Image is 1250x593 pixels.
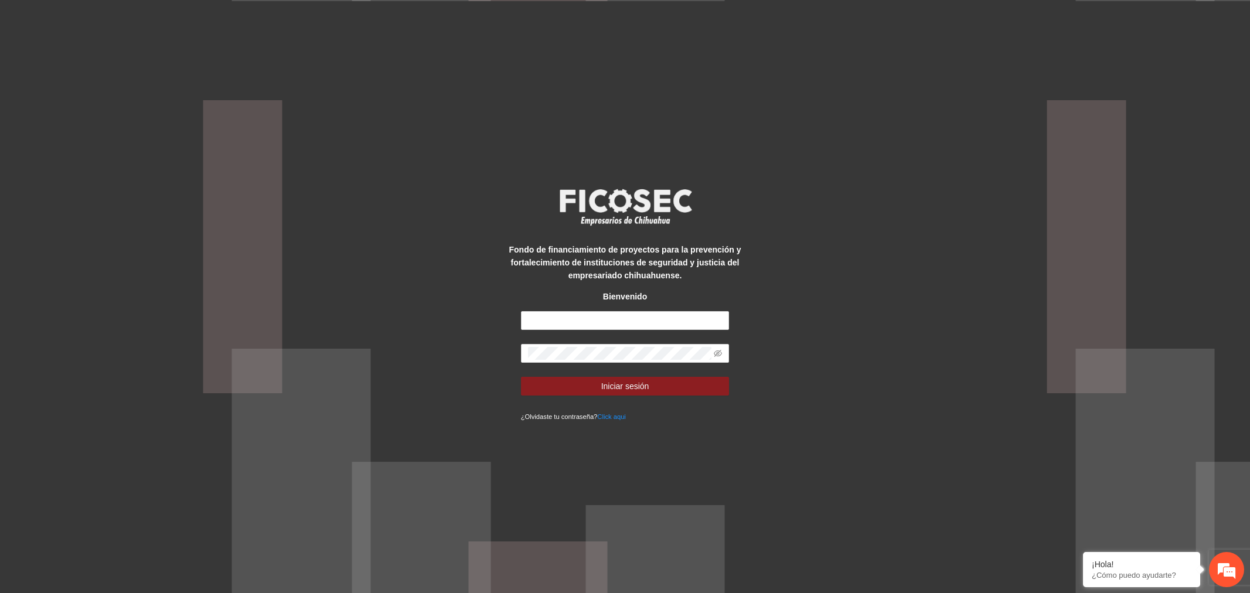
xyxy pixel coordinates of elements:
img: logo [552,185,699,229]
button: Iniciar sesión [521,377,730,396]
strong: Bienvenido [603,292,647,301]
p: ¿Cómo puedo ayudarte? [1092,571,1191,580]
div: ¡Hola! [1092,560,1191,569]
small: ¿Olvidaste tu contraseña? [521,413,626,420]
span: Iniciar sesión [601,380,649,393]
span: eye-invisible [714,349,722,357]
strong: Fondo de financiamiento de proyectos para la prevención y fortalecimiento de instituciones de seg... [509,245,741,280]
a: Click aqui [597,413,626,420]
